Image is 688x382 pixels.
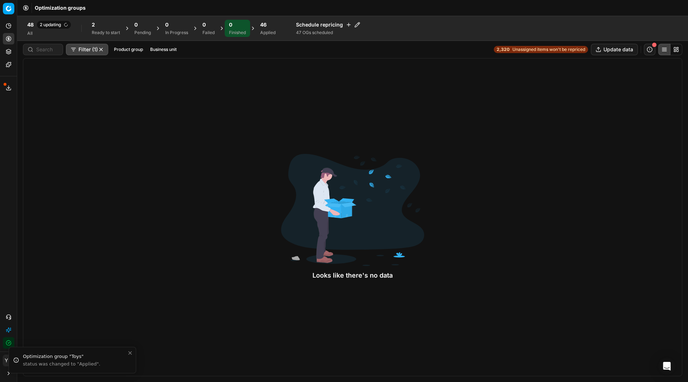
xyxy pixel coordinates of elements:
[281,270,424,280] div: Looks like there's no data
[111,45,146,54] button: Product group
[296,30,360,36] div: 47 OGs scheduled
[27,30,71,36] div: All
[165,21,168,28] span: 0
[229,30,246,36] div: Finished
[658,358,675,375] div: Open Intercom Messenger
[512,47,585,52] span: Unassigned items won't be repriced
[36,46,58,53] input: Search
[92,21,95,28] span: 2
[66,44,108,55] button: Filter (1)
[202,21,206,28] span: 0
[3,355,14,366] button: YM
[23,353,127,360] div: Optimization group "Toys"
[591,44,638,55] button: Update data
[35,4,86,11] nav: breadcrumb
[497,47,510,52] strong: 2,320
[134,21,138,28] span: 0
[260,21,267,28] span: 46
[27,21,34,28] span: 48
[202,30,215,36] div: Failed
[165,30,188,36] div: In Progress
[260,30,276,36] div: Applied
[147,45,180,54] button: Business unit
[296,21,360,28] h4: Schedule repricing
[126,349,134,357] button: Close toast
[37,20,71,29] span: 2 updating
[134,30,151,36] div: Pending
[92,30,120,36] div: Ready to start
[494,46,588,53] a: 2,320Unassigned items won't be repriced
[229,21,232,28] span: 0
[35,4,86,11] span: Optimization groups
[23,361,127,367] div: status was changed to "Applied".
